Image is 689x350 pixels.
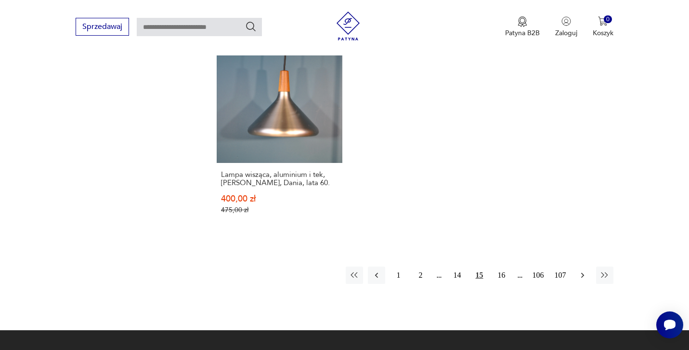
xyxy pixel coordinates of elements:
[76,24,129,31] a: Sprzedawaj
[505,16,540,38] a: Ikona medaluPatyna B2B
[593,28,613,38] p: Koszyk
[561,16,571,26] img: Ikonka użytkownika
[76,18,129,36] button: Sprzedawaj
[552,267,569,284] button: 107
[518,16,527,27] img: Ikona medalu
[471,267,488,284] button: 15
[245,21,257,32] button: Szukaj
[604,15,612,24] div: 0
[221,206,338,214] p: 475,00 zł
[334,12,363,40] img: Patyna - sklep z meblami i dekoracjami vintage
[505,28,540,38] p: Patyna B2B
[390,267,407,284] button: 1
[449,267,466,284] button: 14
[555,28,577,38] p: Zaloguj
[530,267,547,284] button: 106
[217,37,342,233] a: SaleKlasykLampa wisząca, aluminium i tek, Louis Poulsen, Dania, lata 60.Lampa wisząca, aluminium ...
[412,267,429,284] button: 2
[656,311,683,338] iframe: Smartsupp widget button
[598,16,608,26] img: Ikona koszyka
[221,171,338,187] h3: Lampa wisząca, aluminium i tek, [PERSON_NAME], Dania, lata 60.
[505,16,540,38] button: Patyna B2B
[593,16,613,38] button: 0Koszyk
[555,16,577,38] button: Zaloguj
[493,267,510,284] button: 16
[221,195,338,203] p: 400,00 zł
